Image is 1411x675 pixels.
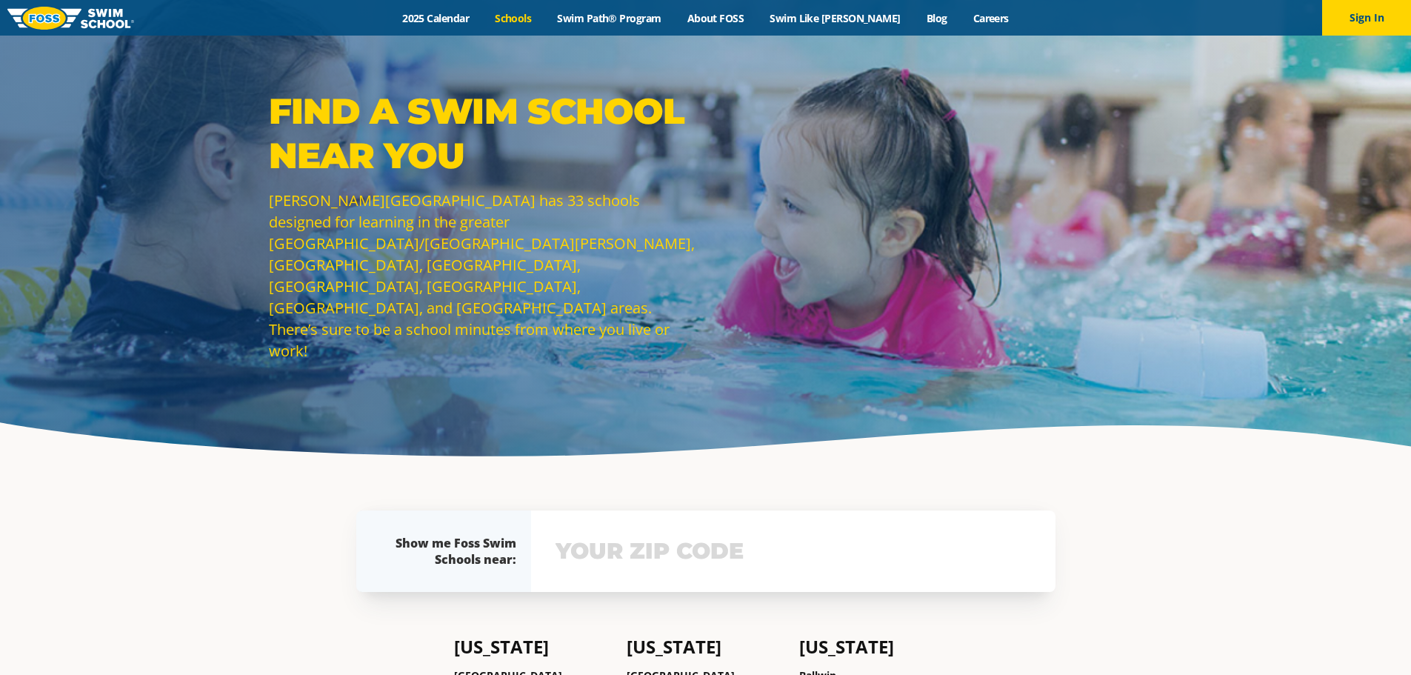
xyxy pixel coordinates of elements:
p: [PERSON_NAME][GEOGRAPHIC_DATA] has 33 schools designed for learning in the greater [GEOGRAPHIC_DA... [269,190,698,362]
div: Show me Foss Swim Schools near: [386,535,516,568]
a: Schools [482,11,544,25]
a: Swim Path® Program [544,11,674,25]
a: 2025 Calendar [390,11,482,25]
h4: [US_STATE] [454,636,612,657]
a: Swim Like [PERSON_NAME] [757,11,914,25]
input: YOUR ZIP CODE [552,530,1035,573]
p: Find a Swim School Near You [269,89,698,178]
a: About FOSS [674,11,757,25]
h4: [US_STATE] [627,636,784,657]
h4: [US_STATE] [799,636,957,657]
img: FOSS Swim School Logo [7,7,134,30]
a: Blog [913,11,960,25]
a: Careers [960,11,1021,25]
